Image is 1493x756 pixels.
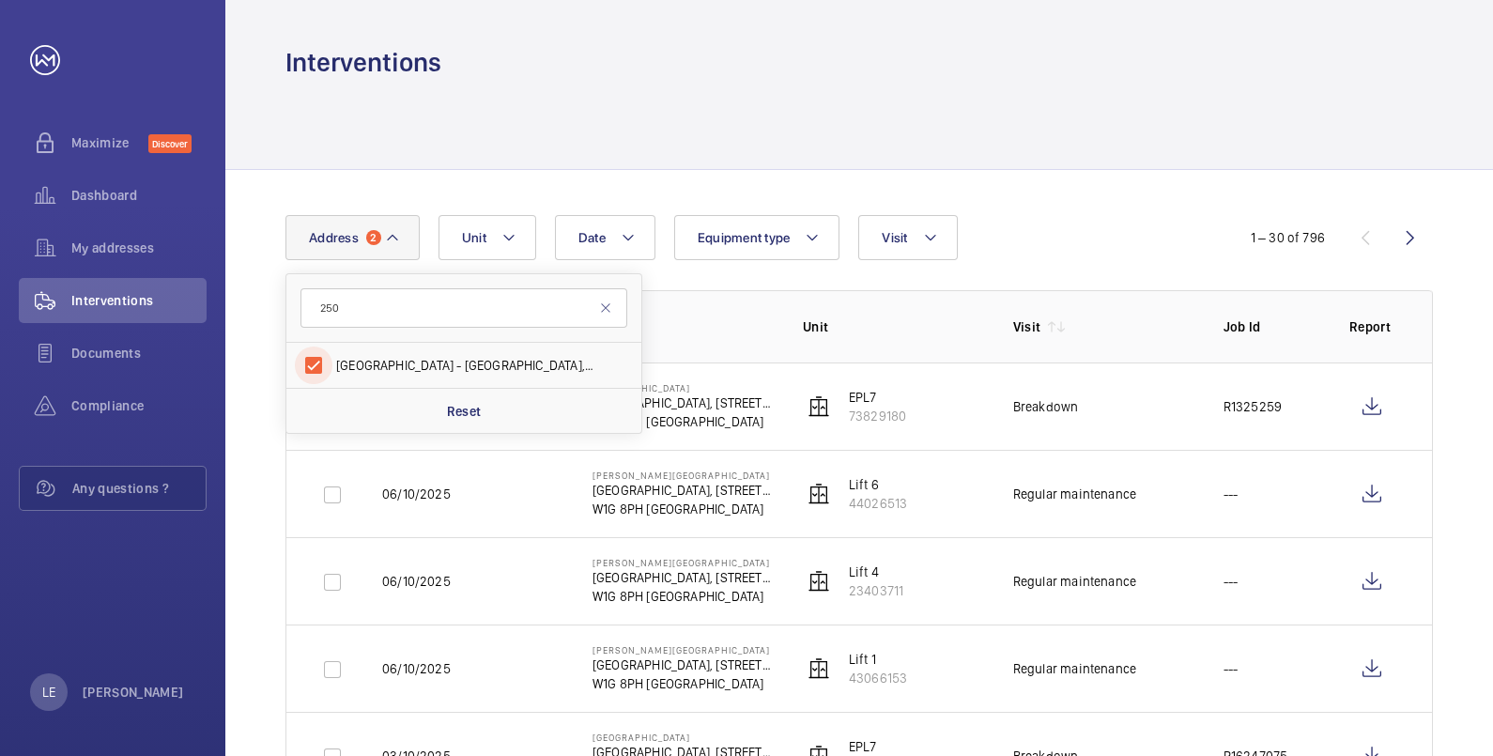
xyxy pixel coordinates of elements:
p: W1G 8PH [GEOGRAPHIC_DATA] [593,587,773,606]
p: [GEOGRAPHIC_DATA] [593,732,773,743]
p: EPL7 [849,737,906,756]
input: Search by address [300,288,627,328]
span: Date [578,230,606,245]
p: Report [1349,317,1394,336]
p: --- [1224,572,1239,591]
span: Documents [71,344,207,363]
span: My addresses [71,239,207,257]
p: W1G 8PH [GEOGRAPHIC_DATA] [593,674,773,693]
p: NW1 2PG [GEOGRAPHIC_DATA] [593,412,773,431]
p: Visit [1013,317,1041,336]
span: Interventions [71,291,207,310]
div: Regular maintenance [1013,485,1136,503]
p: [PERSON_NAME][GEOGRAPHIC_DATA] [593,644,773,656]
span: Unit [462,230,486,245]
div: Breakdown [1013,397,1079,416]
span: Discover [148,134,192,153]
p: EPL7 [849,388,906,407]
p: 43066153 [849,669,907,687]
div: 1 – 30 of 796 [1251,228,1325,247]
p: Lift 4 [849,563,903,581]
p: Unit [803,317,983,336]
span: Dashboard [71,186,207,205]
p: [PERSON_NAME] [83,683,184,702]
p: [PERSON_NAME][GEOGRAPHIC_DATA] [593,470,773,481]
img: elevator.svg [808,483,830,505]
span: Maximize [71,133,148,152]
button: Unit [439,215,536,260]
p: Lift 1 [849,650,907,669]
p: 73829180 [849,407,906,425]
p: 44026513 [849,494,907,513]
img: elevator.svg [808,395,830,418]
p: --- [1224,659,1239,678]
span: Compliance [71,396,207,415]
p: [GEOGRAPHIC_DATA], [STREET_ADDRESS] [593,393,773,412]
p: R1325259 [1224,397,1282,416]
p: [GEOGRAPHIC_DATA], [STREET_ADDRESS][PERSON_NAME], [593,481,773,500]
span: Visit [882,230,907,245]
p: 06/10/2025 [382,659,451,678]
span: [GEOGRAPHIC_DATA] - [GEOGRAPHIC_DATA], [STREET_ADDRESS] [336,356,594,375]
span: Equipment type [698,230,791,245]
div: Regular maintenance [1013,572,1136,591]
p: [GEOGRAPHIC_DATA], [STREET_ADDRESS][PERSON_NAME], [593,656,773,674]
span: Address [309,230,359,245]
p: 06/10/2025 [382,485,451,503]
button: Address2 [285,215,420,260]
button: Visit [858,215,957,260]
p: --- [1224,485,1239,503]
p: [GEOGRAPHIC_DATA], [STREET_ADDRESS][PERSON_NAME], [593,568,773,587]
span: Any questions ? [72,479,206,498]
p: 06/10/2025 [382,572,451,591]
h1: Interventions [285,45,441,80]
p: Address [593,317,773,336]
img: elevator.svg [808,657,830,680]
span: 2 [366,230,381,245]
p: Job Id [1224,317,1319,336]
p: Lift 6 [849,475,907,494]
p: 23403711 [849,581,903,600]
p: W1G 8PH [GEOGRAPHIC_DATA] [593,500,773,518]
p: [PERSON_NAME][GEOGRAPHIC_DATA] [593,557,773,568]
button: Date [555,215,655,260]
p: LE [42,683,55,702]
div: Regular maintenance [1013,659,1136,678]
button: Equipment type [674,215,840,260]
img: elevator.svg [808,570,830,593]
p: [GEOGRAPHIC_DATA] [593,382,773,393]
p: Reset [447,402,482,421]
